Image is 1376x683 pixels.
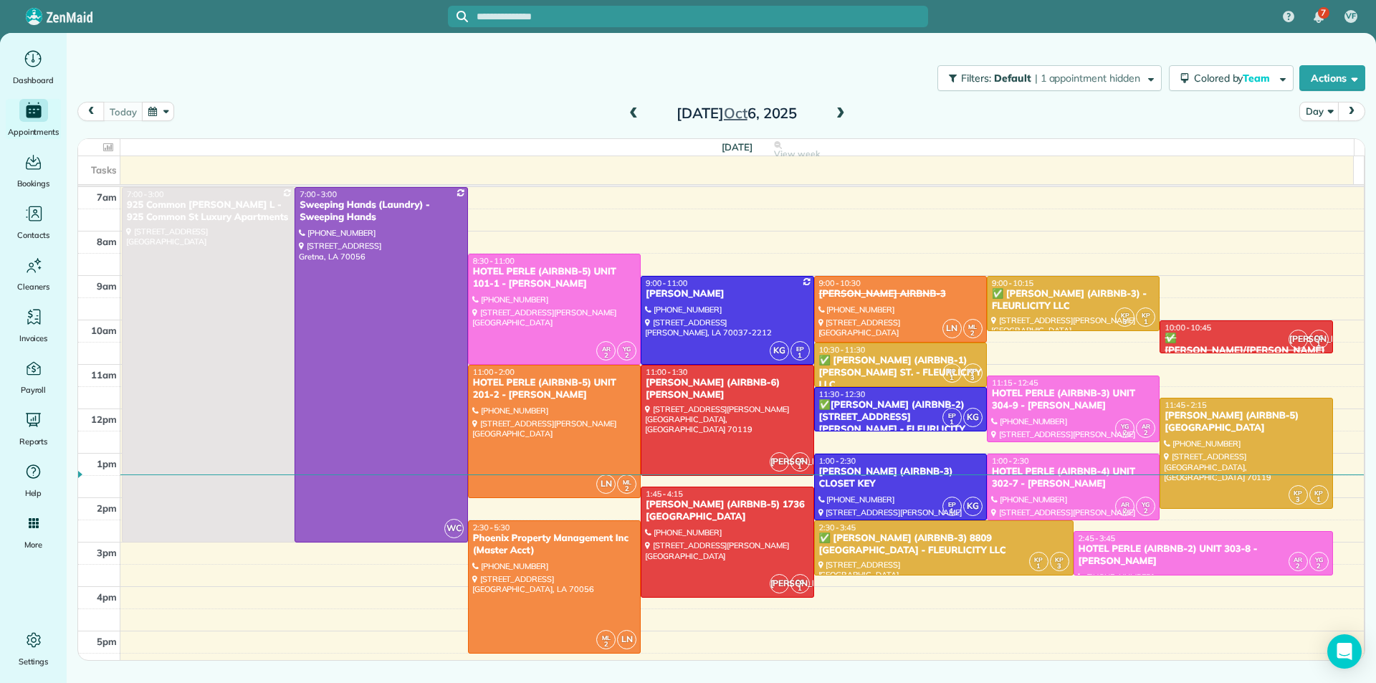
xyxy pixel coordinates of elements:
div: HOTEL PERLE (AIRBNB-5) UNIT 101-1 - [PERSON_NAME] [472,266,636,290]
div: [PERSON_NAME] (AIRBNB-6) [PERSON_NAME] [645,377,809,401]
span: [PERSON_NAME] [1289,330,1308,349]
span: 9am [97,280,117,292]
span: 7 [1321,7,1326,19]
span: More [24,538,42,552]
span: 7:00 - 3:00 [127,189,164,199]
button: Day [1299,102,1339,121]
span: 2:30 - 5:30 [473,522,510,532]
span: KP [1314,489,1323,497]
small: 2 [1310,560,1328,573]
button: today [103,102,143,121]
a: Dashboard [6,47,61,87]
div: HOTEL PERLE (AIRBNB-2) UNIT 303-8 - [PERSON_NAME] [1078,543,1329,568]
span: Colored by [1194,72,1275,85]
a: Payroll [6,357,61,397]
small: 1 [1137,315,1155,329]
small: 1 [791,582,809,596]
small: 2 [618,349,636,363]
span: 11:45 - 2:15 [1165,400,1206,410]
span: Reports [19,434,48,449]
span: 2:45 - 3:45 [1079,533,1116,543]
span: EP [948,411,956,419]
span: 10:00 - 10:45 [1165,323,1211,333]
a: Reports [6,409,61,449]
div: [PERSON_NAME] (AIRBNB-5) 1736 [GEOGRAPHIC_DATA] [645,499,809,523]
small: 1 [1310,338,1328,351]
span: VF [1346,11,1356,22]
small: 2 [1137,426,1155,440]
span: Tasks [91,164,117,176]
span: Team [1243,72,1272,85]
span: Bookings [17,176,50,191]
span: KG [770,341,789,360]
small: 1 [943,505,961,518]
a: Filters: Default | 1 appointment hidden [930,65,1161,91]
span: 11:30 - 12:30 [819,389,866,399]
span: CG [795,578,804,586]
div: [PERSON_NAME] [645,288,809,300]
span: [PERSON_NAME] [770,574,789,593]
span: Contacts [17,228,49,242]
button: next [1338,102,1365,121]
div: HOTEL PERLE (AIRBNB-3) UNIT 304-9 - [PERSON_NAME] [991,388,1155,412]
span: LN [596,474,616,494]
small: 2 [597,349,615,363]
span: KP [1142,311,1150,319]
span: KP [1034,555,1043,563]
div: HOTEL PERLE (AIRBNB-5) UNIT 201-2 - [PERSON_NAME] [472,377,636,401]
small: 2 [1116,505,1134,518]
span: 10am [91,325,117,336]
span: AR [1294,555,1302,563]
span: Default [994,72,1032,85]
span: Oct [724,104,747,122]
span: 2:30 - 3:45 [819,522,856,532]
span: KG [963,497,983,516]
span: 1:00 - 2:30 [819,456,856,466]
span: 2pm [97,502,117,514]
small: 2 [1137,505,1155,518]
svg: Focus search [457,11,468,22]
span: YG [623,345,631,353]
span: KP [947,367,956,375]
span: 1pm [97,458,117,469]
a: Help [6,460,61,500]
div: Sweeping Hands (Laundry) - Sweeping Hands [299,199,463,224]
div: ✅[PERSON_NAME] (AIRBNB-2) [STREET_ADDRESS][PERSON_NAME] - FLEURLICITY LLC [818,399,983,448]
a: Appointments [6,99,61,139]
button: Filters: Default | 1 appointment hidden [937,65,1161,91]
span: KP [968,367,977,375]
span: LN [617,630,636,649]
div: ✅ [PERSON_NAME] (AIRBNB-3) 8809 [GEOGRAPHIC_DATA] - FLEURLICITY LLC [818,532,1069,557]
span: AR [1121,500,1129,508]
small: 3 [1116,315,1134,329]
small: 2 [964,327,982,340]
a: Bookings [6,151,61,191]
span: 1:45 - 4:15 [646,489,683,499]
span: KP [1055,555,1064,563]
small: 1 [791,460,809,474]
span: Invoices [19,331,48,345]
span: AR [1142,422,1150,430]
span: 11:15 - 12:45 [992,378,1038,388]
span: YG [1315,555,1323,563]
span: 5pm [97,636,117,647]
span: 1:00 - 2:30 [992,456,1029,466]
span: View week [774,148,820,160]
small: 2 [597,638,615,651]
h2: [DATE] 6, 2025 [647,105,826,121]
small: 1 [943,416,961,429]
span: 9:00 - 10:15 [992,278,1033,288]
span: Appointments [8,125,59,139]
span: | 1 appointment hidden [1035,72,1140,85]
span: 11:00 - 1:30 [646,367,687,377]
span: YG [1121,422,1129,430]
span: 9:00 - 11:00 [646,278,687,288]
div: Phoenix Property Management Inc (Master Acct) [472,532,636,557]
span: Help [25,486,42,500]
span: Filters: [961,72,991,85]
span: YG [1142,500,1150,508]
div: HOTEL PERLE (AIRBNB-4) UNIT 302-7 - [PERSON_NAME] [991,466,1155,490]
div: 7 unread notifications [1304,1,1334,33]
span: EP [948,500,956,508]
span: [DATE] [722,141,752,153]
